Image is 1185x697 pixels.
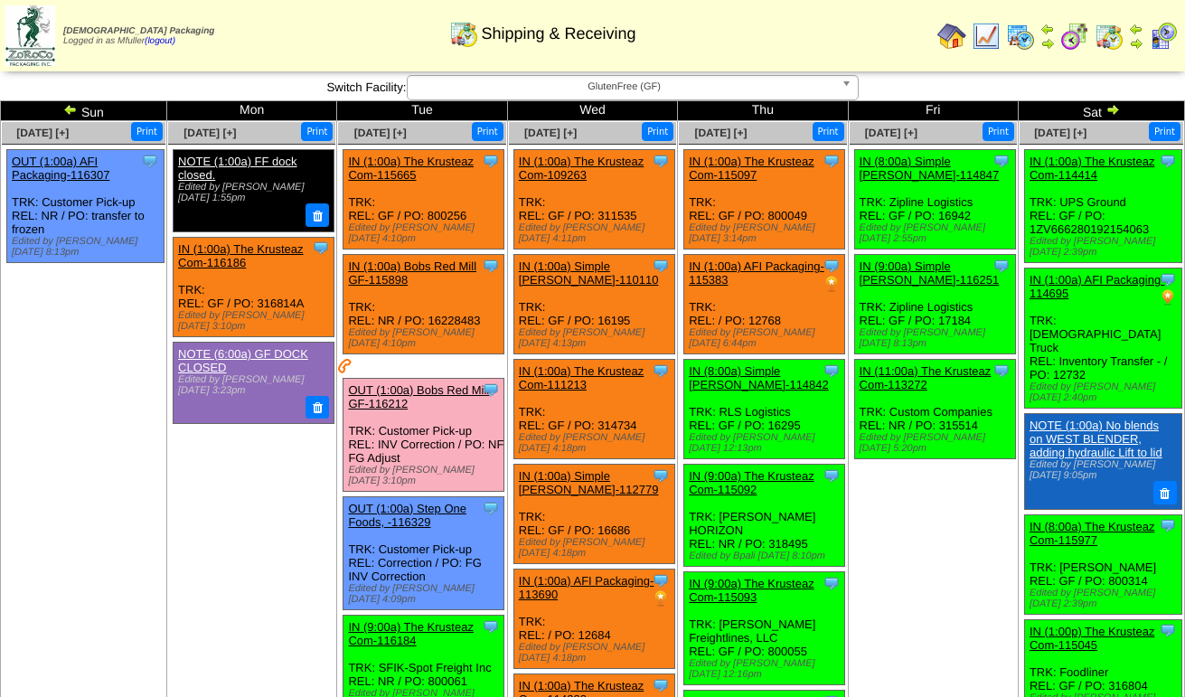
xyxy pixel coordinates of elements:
img: Customer has been contacted and delivery has been arranged [338,359,353,373]
a: IN (9:00a) Simple [PERSON_NAME]-116251 [860,259,1000,287]
span: [DEMOGRAPHIC_DATA] Packaging [63,26,214,36]
div: TRK: Zipline Logistics REL: GF / PO: 16942 [854,150,1015,250]
button: Print [131,122,163,141]
img: arrowleft.gif [1040,22,1055,36]
div: TRK: RLS Logistics REL: GF / PO: 16295 [684,360,845,459]
img: Tooltip [652,152,670,170]
img: Tooltip [992,152,1011,170]
img: Tooltip [823,574,841,592]
div: Edited by [PERSON_NAME] [DATE] 2:39pm [1030,588,1181,609]
a: [DATE] [+] [354,127,407,139]
div: Edited by [PERSON_NAME] [DATE] 4:10pm [348,327,503,349]
a: IN (1:00a) Simple [PERSON_NAME]-110110 [519,259,659,287]
a: IN (1:00p) The Krusteaz Com-115045 [1030,625,1155,652]
div: Edited by [PERSON_NAME] [DATE] 8:13pm [860,327,1015,349]
img: arrowright.gif [1105,102,1120,117]
a: NOTE (6:00a) GF DOCK CLOSED [178,347,308,374]
div: TRK: [DEMOGRAPHIC_DATA] Truck REL: Inventory Transfer - / PO: 12732 [1024,268,1181,409]
div: TRK: REL: / PO: 12768 [684,255,845,354]
button: Print [983,122,1014,141]
div: Edited by [PERSON_NAME] [DATE] 2:55pm [860,222,1015,244]
button: Delete Note [306,396,329,419]
img: Tooltip [482,617,500,636]
a: IN (9:00a) The Krusteaz Com-115092 [689,469,814,496]
div: TRK: REL: GF / PO: 316814A [174,237,334,336]
a: [DATE] [+] [524,127,577,139]
a: IN (9:00a) The Krusteaz Com-116184 [348,620,474,647]
img: calendarprod.gif [1006,22,1035,51]
img: arrowright.gif [1040,36,1055,51]
div: TRK: Custom Companies REL: NR / PO: 315514 [854,360,1015,459]
div: TRK: Customer Pick-up REL: NR / PO: transfer to frozen [7,150,165,263]
div: TRK: REL: GF / PO: 311535 [513,150,674,250]
div: Edited by [PERSON_NAME] [DATE] 2:39pm [1030,236,1181,258]
img: line_graph.gif [972,22,1001,51]
div: Edited by [PERSON_NAME] [DATE] 6:44pm [689,327,844,349]
img: Tooltip [823,362,841,380]
button: Print [1149,122,1180,141]
a: IN (8:00a) Simple [PERSON_NAME]-114842 [689,364,829,391]
img: Tooltip [1159,621,1177,639]
div: Edited by [PERSON_NAME] [DATE] 4:18pm [519,642,674,664]
td: Sun [1,101,167,121]
img: calendarcustomer.gif [1149,22,1178,51]
a: IN (1:00a) The Krusteaz Com-116186 [178,242,304,269]
td: Thu [678,101,848,121]
img: calendarinout.gif [1095,22,1124,51]
img: arrowleft.gif [1129,22,1143,36]
a: IN (8:00a) Simple [PERSON_NAME]-114847 [860,155,1000,182]
img: Tooltip [823,152,841,170]
a: IN (1:00a) The Krusteaz Com-109263 [519,155,644,182]
span: [DATE] [+] [1034,127,1086,139]
img: PO [652,589,670,608]
td: Mon [167,101,337,121]
div: TRK: REL: GF / PO: 314734 [513,360,674,459]
a: IN (1:00a) The Krusteaz Com-115665 [348,155,474,182]
div: Edited by [PERSON_NAME] [DATE] 2:40pm [1030,381,1181,403]
span: [DATE] [+] [694,127,747,139]
img: PO [1159,288,1177,306]
div: TRK: REL: NR / PO: 16228483 [343,255,504,354]
img: Tooltip [992,257,1011,275]
a: (logout) [145,36,175,46]
div: Edited by [PERSON_NAME] [DATE] 5:20pm [860,432,1015,454]
div: TRK: Customer Pick-up REL: INV Correction / PO: NF FG Adjust [343,379,504,492]
a: [DATE] [+] [865,127,917,139]
a: NOTE (1:00a) No blends on WEST BLENDER, adding hydraulic Lift to lid [1030,419,1162,459]
div: Edited by [PERSON_NAME] [DATE] 3:23pm [178,374,327,396]
span: GlutenFree (GF) [415,76,834,98]
img: Tooltip [141,152,159,170]
div: Edited by [PERSON_NAME] [DATE] 4:18pm [519,537,674,559]
img: Tooltip [652,466,670,485]
a: [DATE] [+] [16,127,69,139]
div: Edited by [PERSON_NAME] [DATE] 3:10pm [178,310,334,332]
img: PO [823,275,841,293]
a: IN (8:00a) The Krusteaz Com-115977 [1030,520,1155,547]
img: Tooltip [482,152,500,170]
a: IN (1:00a) Simple [PERSON_NAME]-112779 [519,469,659,496]
a: IN (1:00a) AFI Packaging-113690 [519,574,654,601]
div: TRK: [PERSON_NAME] REL: GF / PO: 800314 [1024,514,1181,614]
img: Tooltip [482,257,500,275]
button: Print [813,122,844,141]
td: Tue [337,101,507,121]
div: Edited by [PERSON_NAME] [DATE] 3:10pm [348,465,503,486]
div: Edited by Bpali [DATE] 8:10pm [689,551,844,561]
img: Tooltip [482,499,500,517]
a: IN (1:00a) AFI Packaging-114695 [1030,273,1165,300]
a: [DATE] [+] [183,127,236,139]
a: IN (1:00a) The Krusteaz Com-111213 [519,364,644,391]
img: Tooltip [1159,152,1177,170]
button: Print [472,122,503,141]
td: Fri [848,101,1018,121]
div: Edited by [PERSON_NAME] [DATE] 4:10pm [348,222,503,244]
button: Delete Note [306,203,329,227]
div: TRK: Zipline Logistics REL: GF / PO: 17184 [854,255,1015,354]
img: arrowleft.gif [63,102,78,117]
a: IN (1:00a) AFI Packaging-115383 [689,259,824,287]
a: OUT (1:00a) Step One Foods, -116329 [348,502,466,529]
div: TRK: REL: GF / PO: 16686 [513,465,674,564]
